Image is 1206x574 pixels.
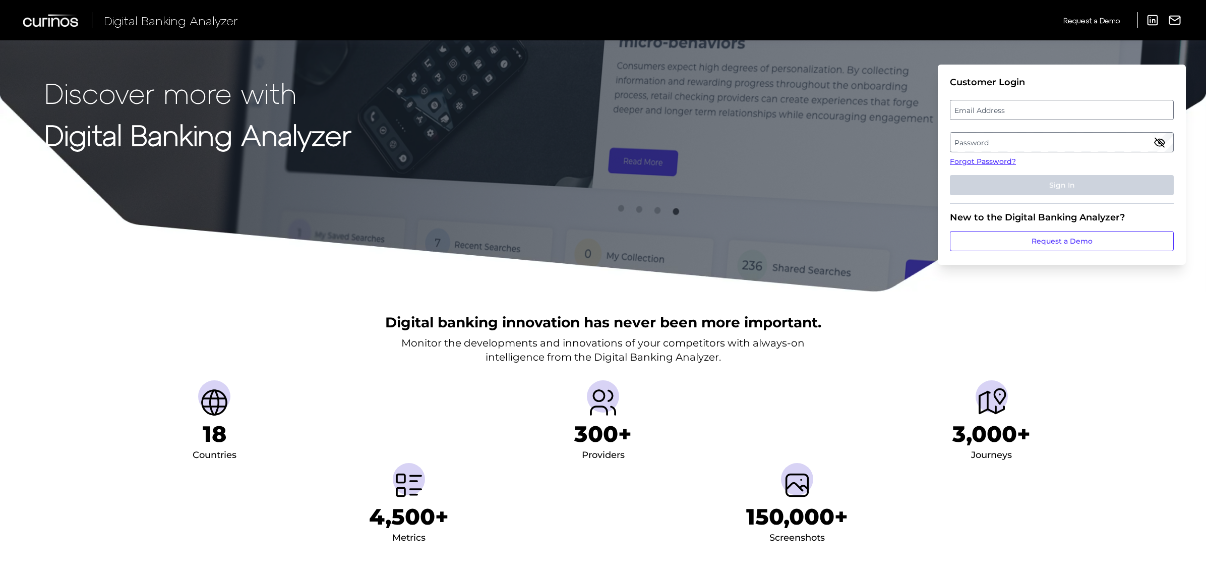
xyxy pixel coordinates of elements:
[582,447,625,464] div: Providers
[746,503,848,530] h1: 150,000+
[950,156,1174,167] a: Forgot Password?
[950,101,1173,119] label: Email Address
[385,313,821,332] h2: Digital banking innovation has never been more important.
[1063,12,1120,29] a: Request a Demo
[369,503,449,530] h1: 4,500+
[781,469,813,501] img: Screenshots
[769,530,825,546] div: Screenshots
[44,118,351,151] strong: Digital Banking Analyzer
[104,13,238,28] span: Digital Banking Analyzer
[950,212,1174,223] div: New to the Digital Banking Analyzer?
[950,77,1174,88] div: Customer Login
[574,421,632,447] h1: 300+
[971,447,1012,464] div: Journeys
[952,421,1031,447] h1: 3,000+
[950,231,1174,251] a: Request a Demo
[193,447,236,464] div: Countries
[587,386,619,419] img: Providers
[401,336,805,364] p: Monitor the developments and innovations of your competitors with always-on intelligence from the...
[392,530,426,546] div: Metrics
[976,386,1008,419] img: Journeys
[393,469,425,501] img: Metrics
[198,386,230,419] img: Countries
[44,77,351,108] p: Discover more with
[1063,16,1120,25] span: Request a Demo
[203,421,226,447] h1: 18
[23,14,80,27] img: Curinos
[950,175,1174,195] button: Sign In
[950,133,1173,151] label: Password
